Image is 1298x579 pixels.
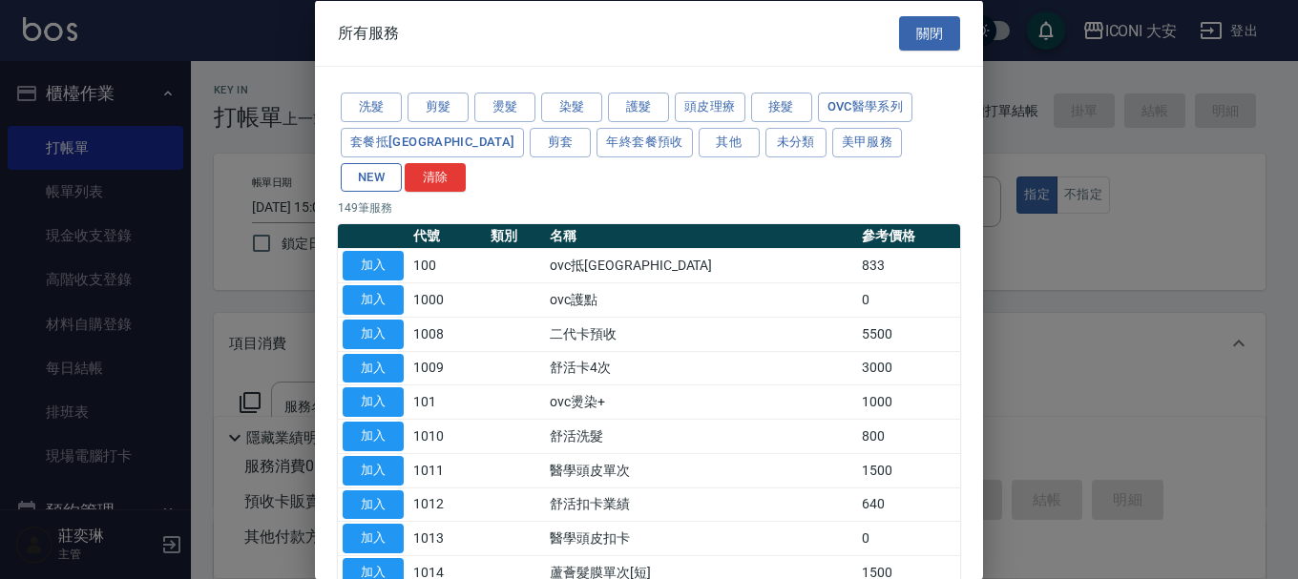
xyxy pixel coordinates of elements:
[408,282,486,317] td: 1000
[530,127,591,156] button: 剪套
[341,162,402,192] button: NEW
[857,351,960,385] td: 3000
[474,93,535,122] button: 燙髮
[545,224,857,249] th: 名稱
[341,127,524,156] button: 套餐抵[GEOGRAPHIC_DATA]
[545,487,857,522] td: 舒活扣卡業績
[408,521,486,555] td: 1013
[541,93,602,122] button: 染髮
[699,127,760,156] button: 其他
[408,317,486,351] td: 1008
[408,248,486,282] td: 100
[408,384,486,419] td: 101
[408,487,486,522] td: 1012
[545,351,857,385] td: 舒活卡4次
[408,419,486,453] td: 1010
[545,521,857,555] td: 醫學頭皮扣卡
[545,248,857,282] td: ovc抵[GEOGRAPHIC_DATA]
[343,422,404,451] button: 加入
[338,23,399,42] span: 所有服務
[343,455,404,485] button: 加入
[765,127,827,156] button: 未分類
[408,224,486,249] th: 代號
[857,453,960,487] td: 1500
[341,93,402,122] button: 洗髮
[343,319,404,348] button: 加入
[545,317,857,351] td: 二代卡預收
[486,224,545,249] th: 類別
[338,199,960,217] p: 149 筆服務
[832,127,903,156] button: 美甲服務
[343,285,404,315] button: 加入
[408,93,469,122] button: 剪髮
[405,162,466,192] button: 清除
[608,93,669,122] button: 護髮
[675,93,745,122] button: 頭皮理療
[857,384,960,419] td: 1000
[857,248,960,282] td: 833
[857,317,960,351] td: 5500
[343,353,404,383] button: 加入
[899,15,960,51] button: 關閉
[857,224,960,249] th: 參考價格
[597,127,692,156] button: 年終套餐預收
[857,419,960,453] td: 800
[343,387,404,417] button: 加入
[343,489,404,519] button: 加入
[818,93,913,122] button: ovc醫學系列
[857,282,960,317] td: 0
[545,282,857,317] td: ovc護點
[408,453,486,487] td: 1011
[857,521,960,555] td: 0
[545,453,857,487] td: 醫學頭皮單次
[545,384,857,419] td: ovc燙染+
[751,93,812,122] button: 接髮
[343,524,404,553] button: 加入
[343,251,404,280] button: 加入
[408,351,486,385] td: 1009
[857,487,960,522] td: 640
[545,419,857,453] td: 舒活洗髮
